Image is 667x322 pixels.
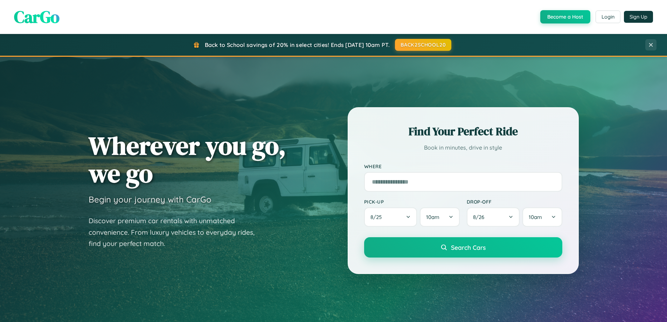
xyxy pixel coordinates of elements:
button: Login [596,11,620,23]
label: Pick-up [364,199,460,205]
label: Drop-off [467,199,562,205]
h2: Find Your Perfect Ride [364,124,562,139]
h1: Wherever you go, we go [89,132,286,187]
button: 10am [420,207,459,227]
h3: Begin your journey with CarGo [89,194,211,205]
span: 8 / 26 [473,214,488,220]
span: 8 / 25 [370,214,385,220]
button: BACK2SCHOOL20 [395,39,451,51]
button: Sign Up [624,11,653,23]
button: Search Cars [364,237,562,258]
p: Book in minutes, drive in style [364,143,562,153]
span: Search Cars [451,244,486,251]
button: Become a Host [540,10,590,23]
span: CarGo [14,5,60,28]
label: Where [364,163,562,169]
span: 10am [529,214,542,220]
button: 10am [522,207,562,227]
span: Back to School savings of 20% in select cities! Ends [DATE] 10am PT. [205,41,390,48]
button: 8/25 [364,207,417,227]
button: 8/26 [467,207,520,227]
p: Discover premium car rentals with unmatched convenience. From luxury vehicles to everyday rides, ... [89,215,264,249]
span: 10am [426,214,439,220]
